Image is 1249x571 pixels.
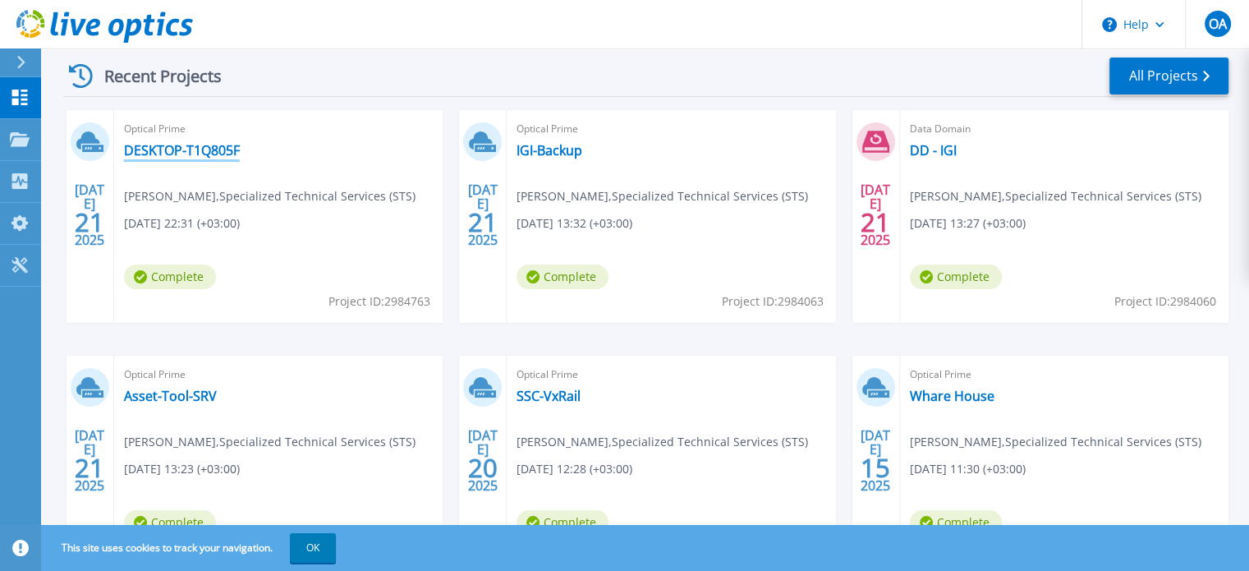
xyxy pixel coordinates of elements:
[517,366,825,384] span: Optical Prime
[124,214,240,233] span: [DATE] 22:31 (+03:00)
[1109,58,1228,94] a: All Projects
[517,142,582,159] a: IGI-Backup
[1114,292,1216,311] span: Project ID: 2984060
[722,292,824,311] span: Project ID: 2984063
[517,433,808,451] span: [PERSON_NAME] , Specialized Technical Services (STS)
[45,533,336,563] span: This site uses cookies to track your navigation.
[124,120,433,138] span: Optical Prime
[290,533,336,563] button: OK
[910,433,1201,451] span: [PERSON_NAME] , Specialized Technical Services (STS)
[328,292,430,311] span: Project ID: 2984763
[517,510,608,535] span: Complete
[861,215,890,229] span: 21
[517,120,825,138] span: Optical Prime
[468,215,498,229] span: 21
[124,265,216,289] span: Complete
[124,388,217,404] a: Asset-Tool-SRV
[124,460,240,478] span: [DATE] 13:23 (+03:00)
[63,56,244,96] div: Recent Projects
[860,185,891,245] div: [DATE] 2025
[124,510,216,535] span: Complete
[910,142,957,159] a: DD - IGI
[124,187,416,205] span: [PERSON_NAME] , Specialized Technical Services (STS)
[467,431,498,490] div: [DATE] 2025
[75,461,104,475] span: 21
[910,510,1002,535] span: Complete
[910,366,1219,384] span: Optical Prime
[910,265,1002,289] span: Complete
[467,185,498,245] div: [DATE] 2025
[910,120,1219,138] span: Data Domain
[910,214,1026,233] span: [DATE] 13:27 (+03:00)
[517,187,808,205] span: [PERSON_NAME] , Specialized Technical Services (STS)
[75,215,104,229] span: 21
[1208,17,1226,30] span: OA
[861,461,890,475] span: 15
[860,431,891,490] div: [DATE] 2025
[468,461,498,475] span: 20
[910,187,1201,205] span: [PERSON_NAME] , Specialized Technical Services (STS)
[124,366,433,384] span: Optical Prime
[517,460,632,478] span: [DATE] 12:28 (+03:00)
[910,388,994,404] a: Whare House
[517,265,608,289] span: Complete
[517,214,632,233] span: [DATE] 13:32 (+03:00)
[517,388,581,404] a: SSC-VxRail
[124,142,240,159] a: DESKTOP-T1Q805F
[74,431,105,490] div: [DATE] 2025
[74,185,105,245] div: [DATE] 2025
[124,433,416,451] span: [PERSON_NAME] , Specialized Technical Services (STS)
[910,460,1026,478] span: [DATE] 11:30 (+03:00)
